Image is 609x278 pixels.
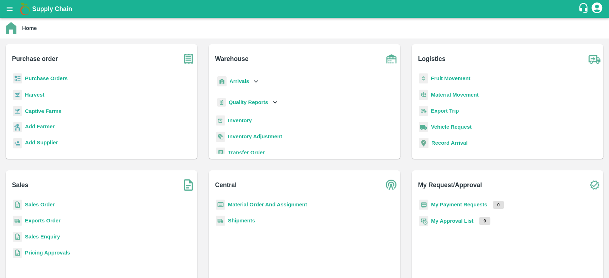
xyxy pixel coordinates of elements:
[22,25,37,31] b: Home
[215,54,249,64] b: Warehouse
[13,73,22,84] img: reciept
[216,148,225,158] img: whTransfer
[229,99,268,105] b: Quality Reports
[431,218,473,224] a: My Approval List
[179,50,197,68] img: purchase
[25,140,58,145] b: Add Supplier
[215,180,237,190] b: Central
[216,200,225,210] img: centralMaterial
[418,180,482,190] b: My Request/Approval
[25,218,61,223] a: Exports Order
[25,123,55,132] a: Add Farmer
[18,2,32,16] img: logo
[419,200,428,210] img: payment
[13,122,22,133] img: farmer
[179,176,197,194] img: soSales
[12,180,29,190] b: Sales
[25,139,58,148] a: Add Supplier
[216,132,225,142] img: inventory
[418,54,446,64] b: Logistics
[216,115,225,126] img: whInventory
[12,54,58,64] b: Purchase order
[419,216,428,226] img: approval
[479,217,490,225] p: 0
[25,250,70,256] a: Pricing Approvals
[13,216,22,226] img: shipments
[431,124,472,130] a: Vehicle Request
[217,98,226,107] img: qualityReport
[382,50,400,68] img: warehouse
[431,202,487,207] a: My Payment Requests
[419,89,428,100] img: material
[585,50,603,68] img: truck
[419,106,428,116] img: delivery
[13,248,22,258] img: sales
[493,201,504,209] p: 0
[419,138,428,148] img: recordArrival
[13,89,22,100] img: harvest
[431,92,479,98] a: Material Movement
[32,5,72,12] b: Supply Chain
[578,2,590,15] div: customer-support
[229,78,249,84] b: Arrivals
[25,108,61,114] a: Captive Farms
[25,76,68,81] a: Purchase Orders
[1,1,18,17] button: open drawer
[13,200,22,210] img: sales
[431,140,468,146] a: Record Arrival
[228,134,282,139] a: Inventory Adjustment
[216,216,225,226] img: shipments
[25,202,55,207] a: Sales Order
[382,176,400,194] img: central
[25,92,44,98] a: Harvest
[217,76,227,87] img: whArrival
[431,108,459,114] a: Export Trip
[228,118,252,123] a: Inventory
[228,218,255,223] a: Shipments
[419,73,428,84] img: fruit
[6,22,16,34] img: home
[216,95,279,110] div: Quality Reports
[13,232,22,242] img: sales
[228,202,307,207] a: Material Order And Assignment
[590,1,603,16] div: account of current user
[228,150,265,155] a: Transfer Order
[25,124,55,129] b: Add Farmer
[13,106,22,117] img: harvest
[32,4,578,14] a: Supply Chain
[419,122,428,132] img: vehicle
[585,176,603,194] img: check
[431,76,471,81] a: Fruit Movement
[216,73,260,89] div: Arrivals
[25,234,60,240] a: Sales Enquiry
[13,138,22,149] img: supplier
